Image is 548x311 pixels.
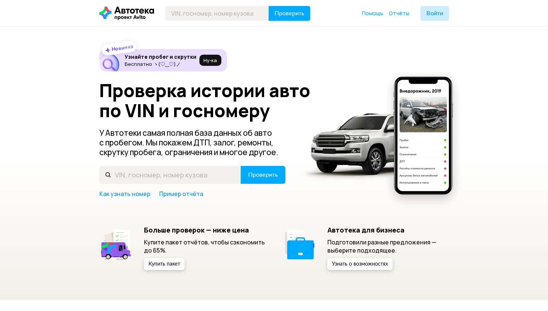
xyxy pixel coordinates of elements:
[332,262,388,267] span: Узнать о возможностях
[125,54,196,60] h6: Узнайте пробег и скрутки
[241,166,285,184] button: Проверить
[248,172,278,178] span: Проверить
[111,43,134,52] strong: Новинка
[269,6,310,21] button: Проверить
[275,10,304,16] span: Проверить
[99,166,241,184] input: VIN, госномер, номер кузова
[426,10,443,16] span: Войти
[327,226,449,234] h5: Автотека для бизнеса
[125,61,196,67] p: Бесплатно ヽ(♡‿♡)ノ
[389,10,409,17] a: Отчёты
[420,6,449,21] button: Войти
[159,190,203,198] a: Пример отчёта
[148,262,180,267] span: Купить пакет
[144,238,266,254] p: Купите пакет отчётов, чтобы сэкономить до 65%.
[362,10,383,17] a: Помощь
[99,128,286,157] p: У Автотеки самая полная база данных об авто с пробегом. Мы покажем ДТП, залог, ремонты, скрутку п...
[165,6,269,21] input: VIN, госномер, номер кузова
[144,258,185,270] button: Купить пакет
[99,190,150,198] a: Как узнать номер
[204,57,217,63] span: Ну‑ка
[99,80,321,121] h1: Проверка истории авто по VIN и госномеру
[144,226,266,234] h5: Больше проверок — ниже цена
[327,258,392,270] button: Узнать о возможностях
[327,238,449,254] p: Подготовили разные предложения — выберите подходящее.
